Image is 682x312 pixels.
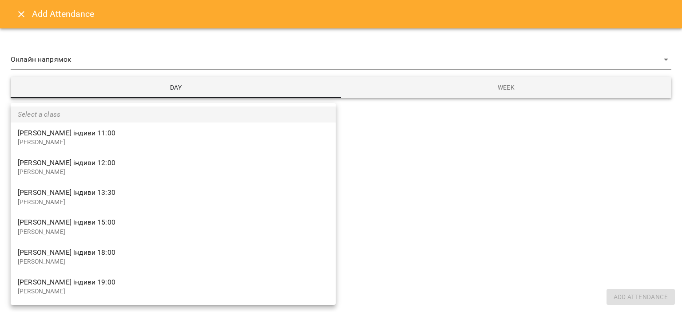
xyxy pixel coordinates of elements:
[18,247,329,258] span: [PERSON_NAME] індиви 18:00
[18,198,329,207] p: [PERSON_NAME]
[18,217,329,228] span: [PERSON_NAME] індиви 15:00
[18,228,329,237] p: [PERSON_NAME]
[18,187,329,198] span: [PERSON_NAME] індиви 13:30
[18,128,329,138] span: [PERSON_NAME] індиви 11:00
[18,257,329,266] p: [PERSON_NAME]
[18,138,329,147] p: [PERSON_NAME]
[18,287,329,296] p: [PERSON_NAME]
[18,277,329,288] span: [PERSON_NAME] індиви 19:00
[18,158,329,168] span: [PERSON_NAME] індиви 12:00
[18,168,329,177] p: [PERSON_NAME]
